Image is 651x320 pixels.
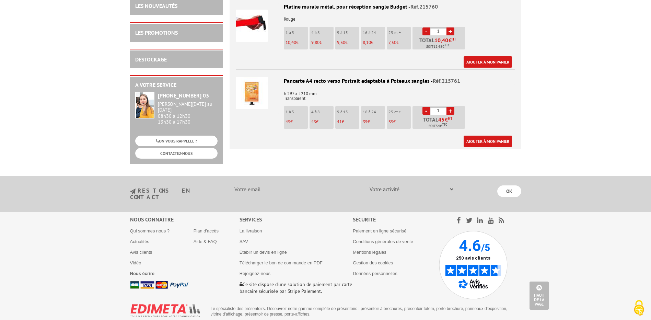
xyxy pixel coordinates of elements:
[130,188,220,200] h3: restons en contact
[211,306,516,317] p: Le spécialiste des présentoirs. Découvrez notre gamme complète de présentoirs : présentoir à broc...
[363,110,385,114] p: 16 à 24
[353,216,439,224] div: Sécurité
[353,250,386,255] a: Mentions légales
[135,2,177,9] a: LES NOUVEAUTÉS
[286,40,308,45] p: €
[434,37,449,43] span: 10,40
[422,107,430,115] a: -
[464,136,512,147] a: Ajouter à mon panier
[429,123,447,129] span: Soit €
[388,40,411,45] p: €
[363,30,385,35] p: 16 à 24
[363,119,385,124] p: €
[236,77,515,85] div: Pancarte A4 recto verso Portrait adaptable à Poteaux sangles -
[240,250,287,255] a: Etablir un devis en ligne
[130,216,240,224] div: Nous connaître
[353,228,406,233] a: Paiement en ligne sécurisé
[433,77,460,84] span: Réf.215761
[286,119,308,124] p: €
[194,239,217,244] a: Aide & FAQ
[158,101,218,125] div: 08h30 à 12h30 13h30 à 17h30
[135,92,154,118] img: widget-service.jpg
[446,27,454,35] a: +
[311,119,316,125] span: 43
[439,231,508,299] img: Avis Vérifiés - 4.6 sur 5 - 250 avis clients
[286,119,290,125] span: 45
[448,116,452,121] sup: HT
[530,282,549,310] a: Haut de la page
[388,119,393,125] span: 35
[135,136,218,146] a: ON VOUS RAPPELLE ?
[311,119,334,124] p: €
[426,44,450,49] span: Soit €
[388,39,396,45] span: 7,50
[135,148,218,159] a: CONTACTEZ-NOUS
[337,110,359,114] p: 9 à 15
[410,3,438,10] span: Réf.215760
[363,39,371,45] span: 8,10
[438,117,452,122] span: €
[158,101,218,113] div: [PERSON_NAME][DATE] au [DATE]
[236,87,515,101] p: h.297 x l.210 mm Transparent
[194,228,219,233] a: Plan d'accès
[311,30,334,35] p: 4 à 8
[627,297,651,320] button: Cookies (fenêtre modale)
[497,185,521,197] input: OK
[311,40,334,45] p: €
[130,260,141,265] a: Vidéo
[240,271,270,276] a: Rejoignez-nous
[130,271,155,276] a: Nous écrire
[135,56,167,63] a: DESTOCKAGE
[436,123,440,129] span: 54
[130,228,170,233] a: Qui sommes nous ?
[337,30,359,35] p: 9 à 15
[452,37,456,42] sup: HT
[337,40,359,45] p: €
[337,119,359,124] p: €
[130,250,152,255] a: Avis clients
[388,110,411,114] p: 25 et +
[311,110,334,114] p: 4 à 8
[286,30,308,35] p: 1 à 3
[363,119,368,125] span: 39
[363,40,385,45] p: €
[311,39,319,45] span: 9,80
[135,82,218,88] h2: A votre service
[135,29,178,36] a: LES PROMOTIONS
[236,12,515,22] p: Rouge
[337,39,345,45] span: 9,30
[158,92,209,99] strong: [PHONE_NUMBER] 03
[422,27,430,35] a: -
[230,183,354,195] input: Votre email
[240,239,248,244] a: SAV
[353,271,397,276] a: Données personnelles
[240,260,323,265] a: Télécharger le bon de commande en PDF
[438,117,445,122] span: 45
[433,44,442,49] span: 12.48
[414,117,465,129] p: Total
[353,239,413,244] a: Conditions générales de vente
[240,281,353,295] p: Ce site dispose d’une solution de paiement par carte bancaire sécurisée par Stripe Paiement.
[286,110,308,114] p: 1 à 3
[236,77,268,109] img: Pancarte A4 recto verso Portrait adaptable à Poteaux sangles
[240,228,262,233] a: La livraison
[434,37,456,43] span: €
[414,37,465,49] p: Total
[353,260,393,265] a: Gestion des cookies
[130,188,136,194] img: newsletter.jpg
[388,30,411,35] p: 25 et +
[337,119,342,125] span: 41
[388,119,411,124] p: €
[286,39,296,45] span: 10,40
[130,239,149,244] a: Actualités
[442,123,447,126] sup: TTC
[464,56,512,68] a: Ajouter à mon panier
[444,43,450,47] sup: TTC
[240,216,353,224] div: Services
[446,107,454,115] a: +
[236,10,268,42] img: Platine murale métal. pour réception sangle Budget
[236,3,515,11] div: Platine murale métal. pour réception sangle Budget -
[630,299,648,317] img: Cookies (fenêtre modale)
